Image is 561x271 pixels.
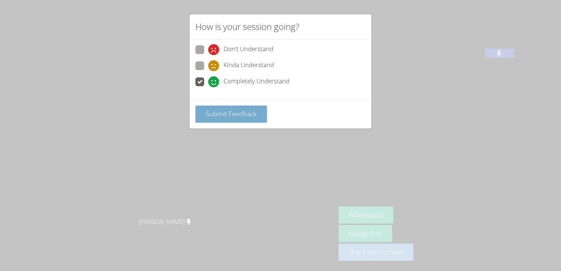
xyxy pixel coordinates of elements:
span: Submit Feedback [206,109,257,118]
h2: How is your session going? [195,20,299,33]
span: Kinda Understand [224,60,274,71]
span: Completely Understand [224,76,290,87]
span: Don't Understand [224,44,273,55]
button: Submit Feedback [195,106,267,123]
